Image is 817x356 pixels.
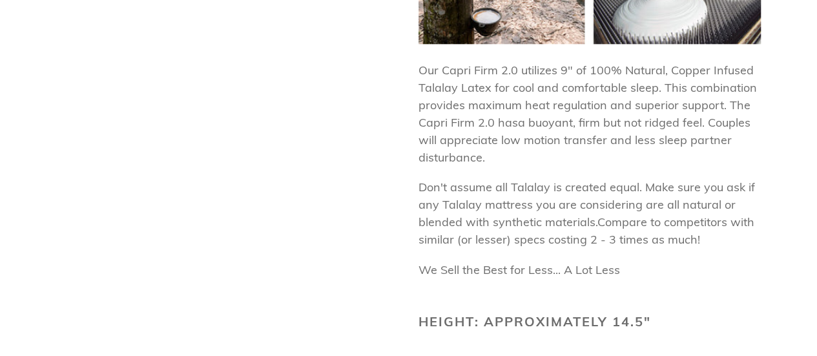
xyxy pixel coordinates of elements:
span: Don't assume all Talalay is created equal. Make sure you ask if any Talalay mattress you are cons... [419,180,755,229]
b: Height: Approximately 14.5" [419,313,651,330]
p: a buoyant, firm but not ridged feel. Couples will appreciate low motion transfer and less sleep p... [419,61,761,166]
span: We Sell the Best for Less... A Lot Less [419,262,620,277]
span: Our Capri Firm 2.0 utilizes 9" of 100% Natural, Copper Infused Talalay Latex for cool and comfort... [419,63,757,130]
span: Compare to competitors with similar (or lesser) specs costing 2 - 3 times as much! [419,215,754,247]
